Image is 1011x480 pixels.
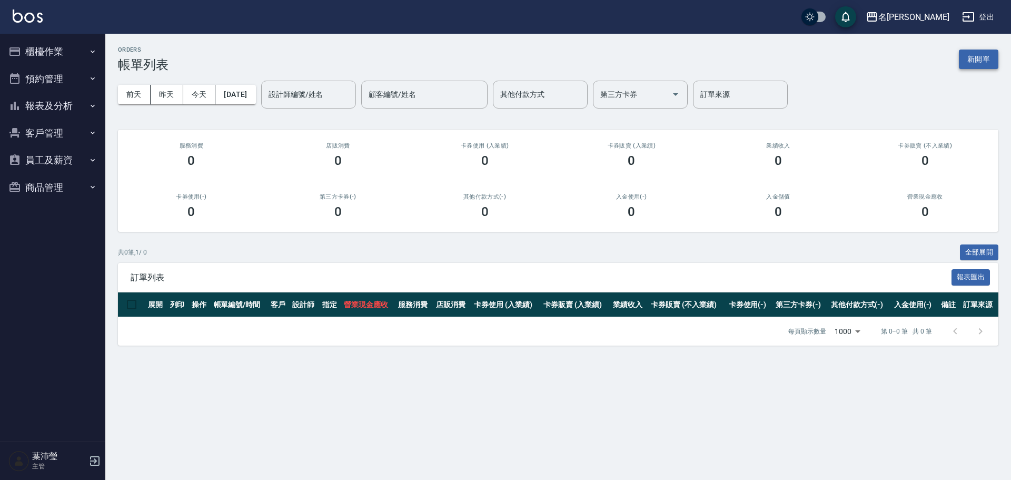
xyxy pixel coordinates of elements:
p: 每頁顯示數量 [788,327,826,336]
h2: 第三方卡券(-) [277,193,399,200]
img: Person [8,450,29,472]
th: 卡券販賣 (入業績) [541,292,610,317]
button: 前天 [118,85,151,104]
h3: 0 [628,153,635,168]
h3: 0 [187,204,195,219]
button: 商品管理 [4,174,101,201]
div: 1000 [830,317,864,346]
th: 業績收入 [610,292,648,317]
p: 第 0–0 筆 共 0 筆 [881,327,932,336]
h3: 帳單列表 [118,57,168,72]
h2: 卡券販賣 (入業績) [571,142,692,149]
p: 共 0 筆, 1 / 0 [118,248,147,257]
button: save [835,6,856,27]
h2: 其他付款方式(-) [424,193,546,200]
a: 報表匯出 [951,272,990,282]
button: [DATE] [215,85,255,104]
h3: 0 [921,204,929,219]
p: 主管 [32,462,86,471]
button: 名[PERSON_NAME] [861,6,954,28]
th: 其他付款方式(-) [828,292,891,317]
th: 指定 [320,292,342,317]
h2: 入金儲值 [718,193,839,200]
button: 櫃檯作業 [4,38,101,65]
th: 展開 [145,292,167,317]
h3: 0 [628,204,635,219]
h3: 0 [187,153,195,168]
th: 卡券使用 (入業績) [471,292,541,317]
h3: 0 [334,204,342,219]
h5: 葉沛瑩 [32,451,86,462]
button: 報表及分析 [4,92,101,120]
h3: 0 [775,153,782,168]
h2: 店販消費 [277,142,399,149]
th: 帳單編號/時間 [211,292,268,317]
h2: ORDERS [118,46,168,53]
a: 新開單 [959,54,998,64]
th: 設計師 [290,292,320,317]
h2: 卡券使用 (入業績) [424,142,546,149]
button: Open [667,86,684,103]
th: 訂單來源 [960,292,998,317]
th: 第三方卡券(-) [773,292,828,317]
button: 全部展開 [960,244,999,261]
button: 今天 [183,85,216,104]
div: 名[PERSON_NAME] [878,11,949,24]
th: 客戶 [268,292,290,317]
th: 店販消費 [433,292,471,317]
h3: 0 [334,153,342,168]
th: 服務消費 [395,292,433,317]
h2: 卡券販賣 (不入業績) [864,142,986,149]
button: 登出 [958,7,998,27]
h3: 0 [481,153,489,168]
button: 預約管理 [4,65,101,93]
h2: 入金使用(-) [571,193,692,200]
h2: 業績收入 [718,142,839,149]
th: 列印 [167,292,190,317]
th: 卡券使用(-) [726,292,773,317]
th: 營業現金應收 [341,292,395,317]
span: 訂單列表 [131,272,951,283]
button: 報表匯出 [951,269,990,286]
th: 卡券販賣 (不入業績) [648,292,726,317]
th: 操作 [189,292,211,317]
th: 入金使用(-) [891,292,938,317]
h3: 0 [921,153,929,168]
th: 備註 [938,292,960,317]
button: 員工及薪資 [4,146,101,174]
h2: 營業現金應收 [864,193,986,200]
h2: 卡券使用(-) [131,193,252,200]
button: 客戶管理 [4,120,101,147]
h3: 0 [775,204,782,219]
h3: 0 [481,204,489,219]
button: 昨天 [151,85,183,104]
img: Logo [13,9,43,23]
h3: 服務消費 [131,142,252,149]
button: 新開單 [959,50,998,69]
